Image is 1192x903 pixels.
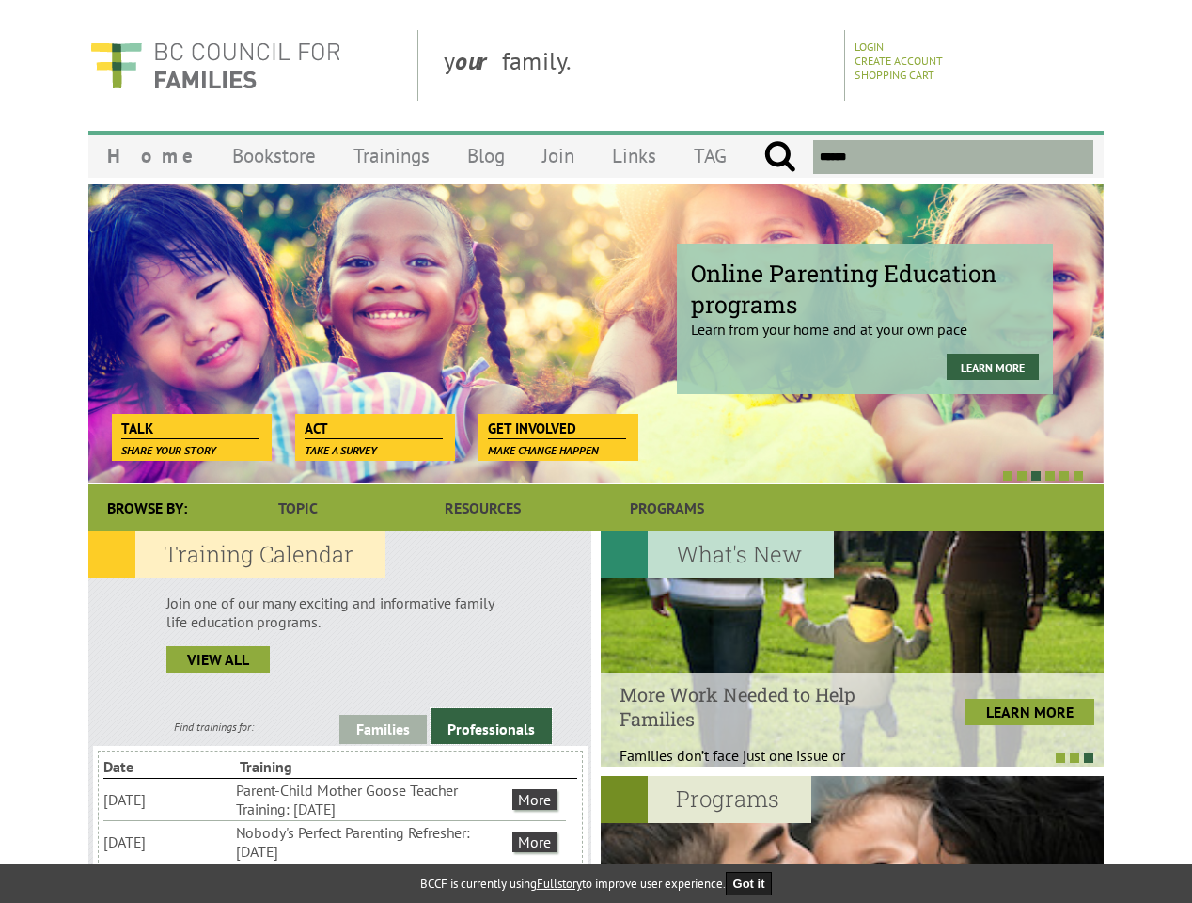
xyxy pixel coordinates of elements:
span: Make change happen [488,443,599,457]
span: Share your story [121,443,216,457]
a: More [512,789,557,810]
h2: What's New [601,531,834,578]
div: Find trainings for: [88,720,339,734]
span: Take a survey [305,443,377,457]
a: TAG [675,134,745,178]
a: Login [855,40,884,54]
h4: More Work Needed to Help Families [620,682,901,731]
li: Date [103,755,236,778]
a: Programs [575,484,760,531]
span: Get Involved [488,419,626,439]
a: LEARN MORE [965,699,1094,725]
a: Act Take a survey [295,414,452,440]
input: Submit [763,140,796,174]
a: Blog [448,134,524,178]
li: [DATE] [103,788,232,811]
span: Online Parenting Education programs [691,258,1039,320]
a: Fullstory [537,876,582,892]
a: Home [88,134,213,178]
a: Professionals [431,708,552,744]
a: Shopping Cart [855,68,934,82]
a: Join [524,134,593,178]
div: y family. [429,30,845,101]
a: Bookstore [213,134,335,178]
li: [DATE] [103,831,232,853]
h2: Training Calendar [88,531,385,578]
a: Trainings [335,134,448,178]
button: Got it [726,872,773,895]
li: Nobody's Perfect Parenting Refresher: [DATE] [236,821,509,863]
h2: Programs [601,776,811,823]
a: More [512,832,557,852]
a: Create Account [855,54,943,68]
a: Resources [390,484,574,531]
a: Topic [206,484,390,531]
a: Families [339,715,427,744]
div: Browse By: [88,484,206,531]
strong: our [455,45,502,76]
li: Parent-Child Mother Goose Teacher Training: [DATE] [236,779,509,820]
span: Talk [121,419,259,439]
p: Families don’t face just one issue or problem;... [620,746,901,784]
p: Join one of our many exciting and informative family life education programs. [166,594,513,631]
a: Learn more [947,354,1039,380]
a: Links [593,134,675,178]
a: Get Involved Make change happen [478,414,635,440]
span: Act [305,419,443,439]
img: BC Council for FAMILIES [88,30,342,101]
a: Talk Share your story [112,414,269,440]
li: Training [240,755,372,778]
a: view all [166,646,270,673]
